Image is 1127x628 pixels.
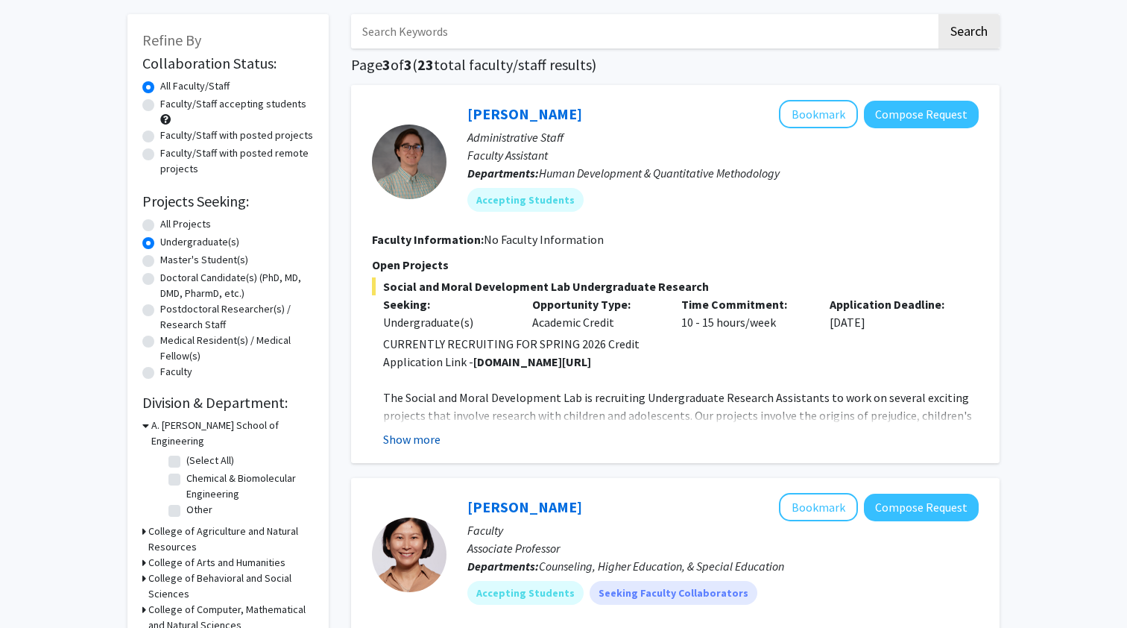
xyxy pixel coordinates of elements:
[148,524,314,555] h3: College of Agriculture and Natural Resources
[383,430,441,448] button: Show more
[148,571,314,602] h3: College of Behavioral and Social Sciences
[467,497,582,516] a: [PERSON_NAME]
[467,559,539,574] b: Departments:
[160,364,192,380] label: Faculty
[670,295,819,331] div: 10 - 15 hours/week
[830,295,956,313] p: Application Deadline:
[467,188,584,212] mat-chip: Accepting Students
[160,252,248,268] label: Master's Student(s)
[539,559,784,574] span: Counseling, Higher Education, & Special Education
[382,55,391,74] span: 3
[142,31,201,49] span: Refine By
[186,471,310,502] label: Chemical & Biomolecular Engineering
[142,54,314,72] h2: Collaboration Status:
[186,502,212,518] label: Other
[11,561,63,617] iframe: Chat
[160,234,239,250] label: Undergraduate(s)
[779,100,858,128] button: Add Nathaniel Pearl to Bookmarks
[351,14,936,48] input: Search Keywords
[467,581,584,605] mat-chip: Accepting Students
[160,78,230,94] label: All Faculty/Staff
[521,295,670,331] div: Academic Credit
[160,333,314,364] label: Medical Resident(s) / Medical Fellow(s)
[818,295,967,331] div: [DATE]
[484,232,604,247] span: No Faculty Information
[160,145,314,177] label: Faculty/Staff with posted remote projects
[160,216,211,232] label: All Projects
[473,354,591,369] strong: [DOMAIN_NAME][URL]
[681,295,808,313] p: Time Commitment:
[590,581,757,605] mat-chip: Seeking Faculty Collaborators
[938,14,1000,48] button: Search
[148,555,285,571] h3: College of Arts and Humanities
[383,295,510,313] p: Seeking:
[151,418,314,449] h3: A. [PERSON_NAME] School of Engineering
[779,493,858,521] button: Add Chunyan Yang to Bookmarks
[417,55,434,74] span: 23
[383,353,979,371] p: Application Link -
[160,301,314,333] label: Postdoctoral Researcher(s) / Research Staff
[160,96,306,112] label: Faculty/Staff accepting students
[467,104,582,123] a: [PERSON_NAME]
[383,389,979,496] p: The Social and Moral Development Lab is recruiting Undergraduate Research Assistants to work on s...
[404,55,412,74] span: 3
[467,539,979,557] p: Associate Professor
[160,270,314,301] label: Doctoral Candidate(s) (PhD, MD, DMD, PharmD, etc.)
[372,277,979,295] span: Social and Moral Development Lab Undergraduate Research
[351,56,1000,74] h1: Page of ( total faculty/staff results)
[383,313,510,331] div: Undergraduate(s)
[186,453,234,468] label: (Select All)
[467,521,979,539] p: Faculty
[864,494,979,521] button: Compose Request to Chunyan Yang
[142,192,314,210] h2: Projects Seeking:
[864,101,979,128] button: Compose Request to Nathaniel Pearl
[467,146,979,164] p: Faculty Assistant
[467,166,539,180] b: Departments:
[160,128,313,143] label: Faculty/Staff with posted projects
[372,232,484,247] b: Faculty Information:
[383,335,979,353] p: CURRENTLY RECRUITING FOR SPRING 2026 Credit
[142,394,314,412] h2: Division & Department:
[539,166,780,180] span: Human Development & Quantitative Methodology
[532,295,659,313] p: Opportunity Type:
[372,256,979,274] p: Open Projects
[467,128,979,146] p: Administrative Staff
